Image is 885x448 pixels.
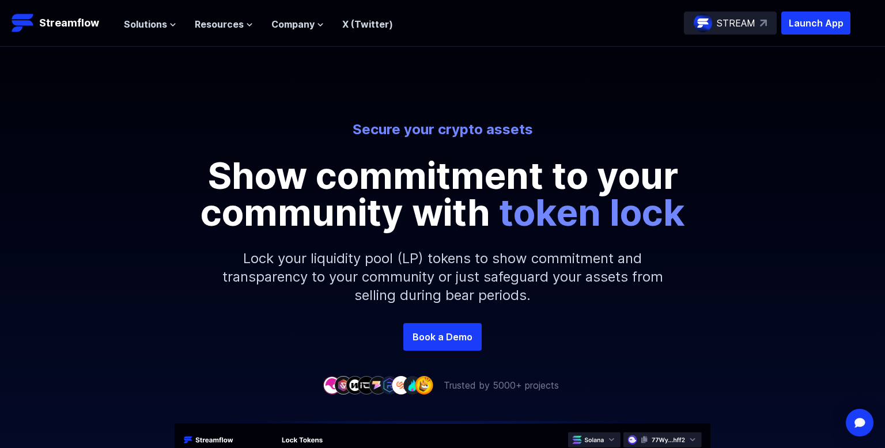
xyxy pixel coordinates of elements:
p: Streamflow [39,15,99,31]
a: STREAM [684,12,777,35]
img: company-7 [392,376,410,394]
p: Lock your liquidity pool (LP) tokens to show commitment and transparency to your community or jus... [195,231,690,323]
img: company-3 [346,376,364,394]
a: Book a Demo [403,323,482,351]
img: company-8 [403,376,422,394]
span: Solutions [124,17,167,31]
span: token lock [499,190,685,234]
img: company-4 [357,376,376,394]
a: Streamflow [12,12,112,35]
button: Launch App [781,12,850,35]
p: Show commitment to your community with [183,157,702,231]
p: Trusted by 5000+ projects [444,378,559,392]
button: Solutions [124,17,176,31]
span: Company [271,17,315,31]
button: Resources [195,17,253,31]
div: Open Intercom Messenger [846,409,873,436]
a: X (Twitter) [342,18,393,30]
p: STREAM [717,16,755,30]
img: company-5 [369,376,387,394]
img: streamflow-logo-circle.png [694,14,712,32]
img: Streamflow Logo [12,12,35,35]
span: Resources [195,17,244,31]
img: company-6 [380,376,399,394]
p: Secure your crypto assets [123,120,762,139]
img: company-1 [323,376,341,394]
img: company-2 [334,376,353,394]
img: top-right-arrow.svg [760,20,767,26]
img: company-9 [415,376,433,394]
button: Company [271,17,324,31]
